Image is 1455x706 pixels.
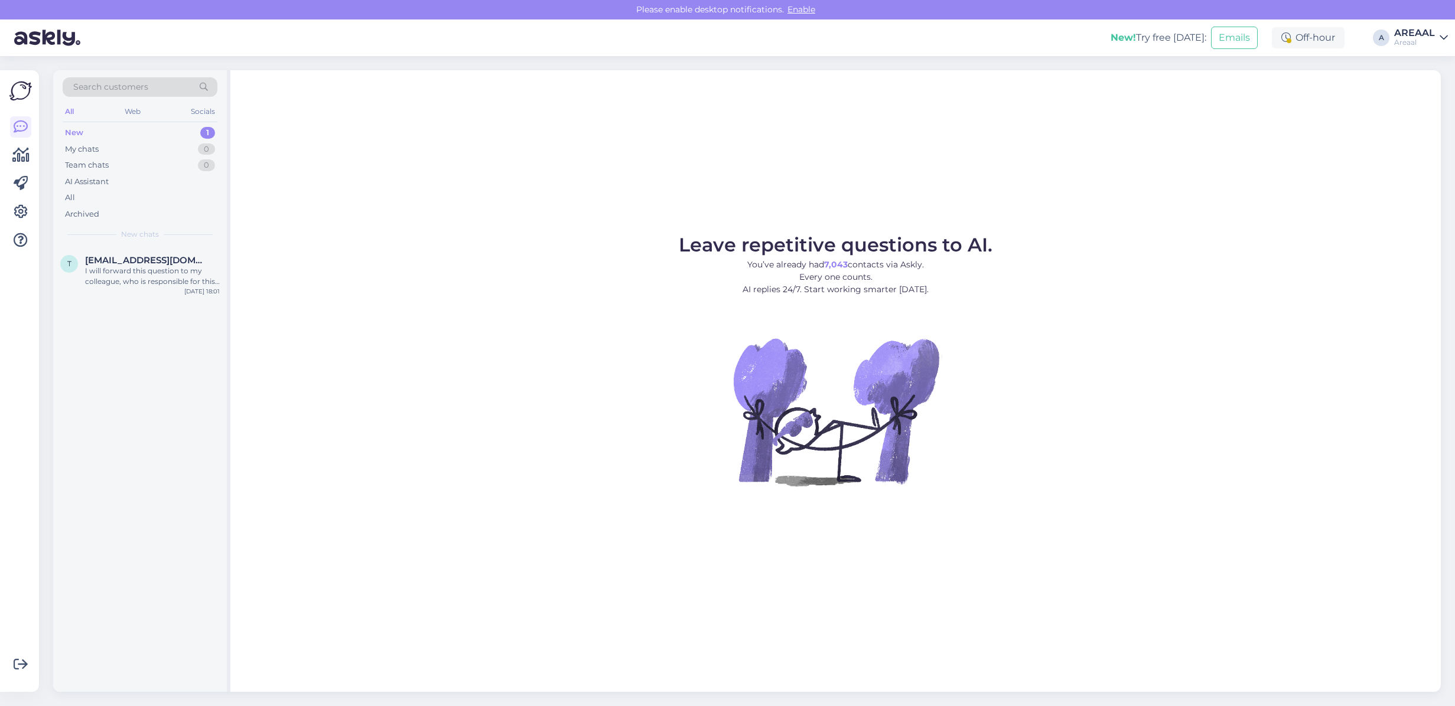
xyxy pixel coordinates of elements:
div: AI Assistant [65,176,109,188]
div: Try free [DATE]: [1111,31,1206,45]
div: New [65,127,83,139]
div: Socials [188,104,217,119]
span: Search customers [73,81,148,93]
div: Off-hour [1272,27,1345,48]
img: No Chat active [730,305,942,518]
p: You’ve already had contacts via Askly. Every one counts. AI replies 24/7. Start working smarter [... [679,259,992,296]
div: Web [122,104,143,119]
div: I will forward this question to my colleague, who is responsible for this. The reply will be here... [85,266,220,287]
div: A [1373,30,1389,46]
span: triinuke87@gmail.com [85,255,208,266]
b: New! [1111,32,1136,43]
a: AREAALAreaal [1394,28,1448,47]
span: Leave repetitive questions to AI. [679,233,992,256]
div: 0 [198,159,215,171]
div: All [63,104,76,119]
div: Areaal [1394,38,1435,47]
div: My chats [65,143,99,155]
div: [DATE] 18:01 [184,287,220,296]
img: Askly Logo [9,80,32,102]
div: 1 [200,127,215,139]
div: All [65,192,75,204]
button: Emails [1211,27,1258,49]
span: Enable [784,4,819,15]
div: 0 [198,143,215,155]
span: New chats [121,229,159,240]
div: Team chats [65,159,109,171]
span: t [67,259,71,268]
b: 7,043 [824,259,848,270]
div: Archived [65,208,99,220]
div: AREAAL [1394,28,1435,38]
